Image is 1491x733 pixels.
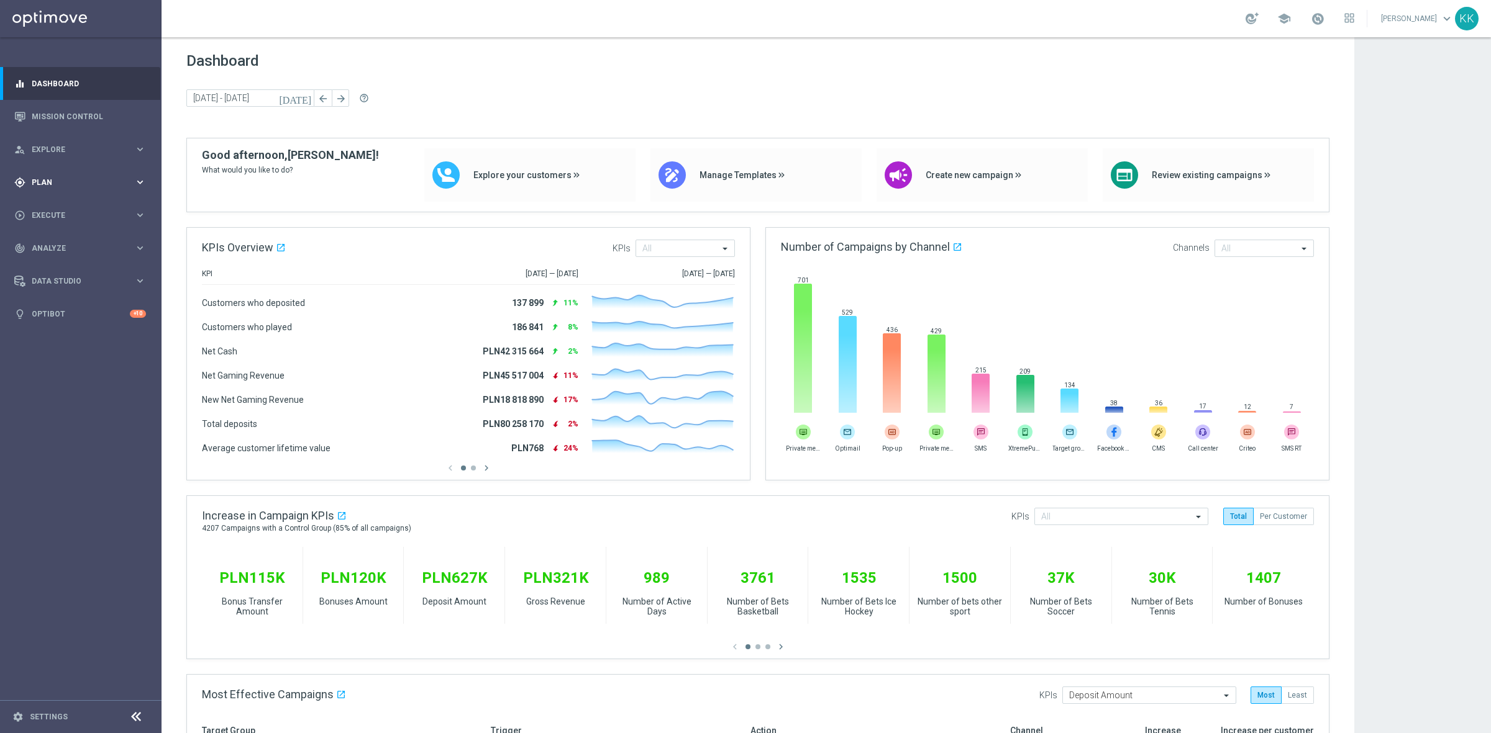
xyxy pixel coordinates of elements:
a: Dashboard [32,67,146,100]
a: Mission Control [32,100,146,133]
i: person_search [14,144,25,155]
i: keyboard_arrow_right [134,209,146,221]
div: Data Studio [14,276,134,287]
div: Plan [14,177,134,188]
i: keyboard_arrow_right [134,143,146,155]
i: keyboard_arrow_right [134,275,146,287]
div: +10 [130,310,146,318]
button: track_changes Analyze keyboard_arrow_right [14,243,147,253]
span: Plan [32,179,134,186]
a: [PERSON_NAME]keyboard_arrow_down [1380,9,1455,28]
button: Mission Control [14,112,147,122]
i: play_circle_outline [14,210,25,221]
button: person_search Explore keyboard_arrow_right [14,145,147,155]
div: KK [1455,7,1479,30]
i: gps_fixed [14,177,25,188]
i: track_changes [14,243,25,254]
div: Analyze [14,243,134,254]
button: gps_fixed Plan keyboard_arrow_right [14,178,147,187]
a: Optibot [32,297,130,330]
span: keyboard_arrow_down [1440,12,1454,25]
button: equalizer Dashboard [14,79,147,89]
i: keyboard_arrow_right [134,176,146,188]
span: school [1277,12,1291,25]
button: lightbulb Optibot +10 [14,309,147,319]
a: Settings [30,713,68,721]
span: Explore [32,146,134,153]
button: play_circle_outline Execute keyboard_arrow_right [14,210,147,220]
i: keyboard_arrow_right [134,242,146,254]
span: Analyze [32,245,134,252]
i: equalizer [14,78,25,89]
div: Explore [14,144,134,155]
div: Optibot [14,297,146,330]
i: settings [12,711,24,722]
span: Execute [32,212,134,219]
button: Data Studio keyboard_arrow_right [14,276,147,286]
span: Data Studio [32,277,134,285]
div: Dashboard [14,67,146,100]
i: lightbulb [14,308,25,320]
div: Mission Control [14,100,146,133]
div: Execute [14,210,134,221]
